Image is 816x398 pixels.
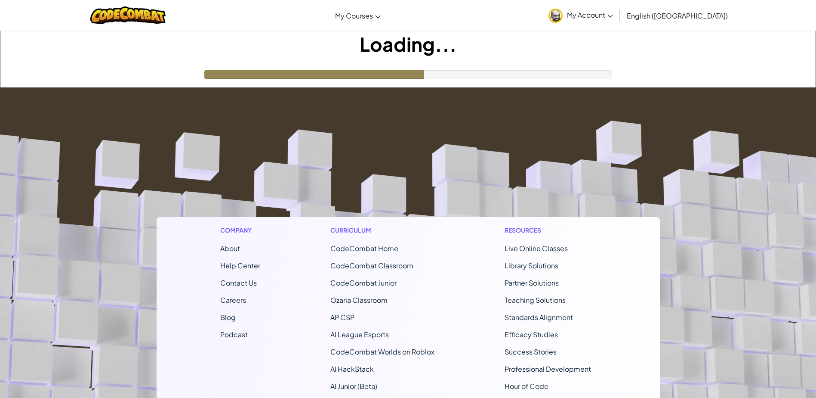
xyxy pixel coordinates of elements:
[505,295,566,305] a: Teaching Solutions
[330,278,397,287] a: CodeCombat Junior
[330,364,374,373] a: AI HackStack
[220,261,260,270] a: Help Center
[330,226,434,235] h1: Curriculum
[622,4,732,27] a: English ([GEOGRAPHIC_DATA])
[548,9,563,23] img: avatar
[505,364,591,373] a: Professional Development
[220,244,240,253] a: About
[505,278,559,287] a: Partner Solutions
[505,330,558,339] a: Efficacy Studies
[220,330,248,339] a: Podcast
[330,313,354,322] a: AP CSP
[505,244,568,253] a: Live Online Classes
[505,382,548,391] a: Hour of Code
[330,261,413,270] a: CodeCombat Classroom
[505,226,596,235] h1: Resources
[627,11,728,20] span: English ([GEOGRAPHIC_DATA])
[330,295,388,305] a: Ozaria Classroom
[330,347,434,356] a: CodeCombat Worlds on Roblox
[0,31,816,57] h1: Loading...
[331,4,385,27] a: My Courses
[220,295,246,305] a: Careers
[335,11,373,20] span: My Courses
[220,278,257,287] span: Contact Us
[567,10,613,19] span: My Account
[220,226,260,235] h1: Company
[505,347,557,356] a: Success Stories
[90,6,166,24] img: CodeCombat logo
[330,244,398,253] span: CodeCombat Home
[505,261,558,270] a: Library Solutions
[330,382,377,391] a: AI Junior (Beta)
[220,313,236,322] a: Blog
[505,313,573,322] a: Standards Alignment
[544,2,617,29] a: My Account
[330,330,389,339] a: AI League Esports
